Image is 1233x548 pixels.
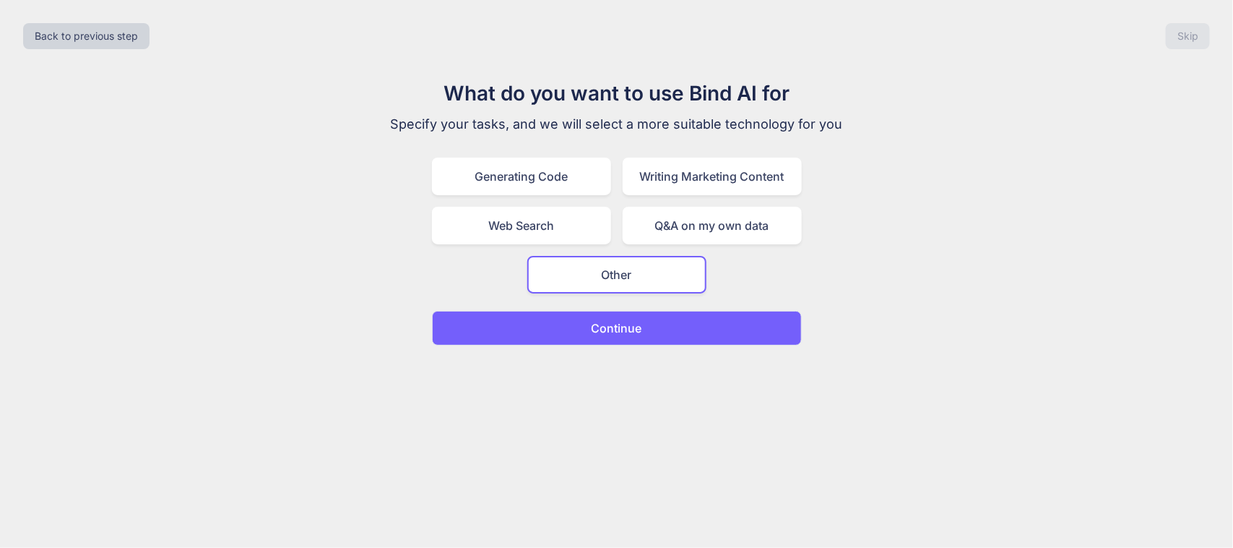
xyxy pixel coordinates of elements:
[527,256,706,294] div: Other
[23,23,150,49] button: Back to previous step
[623,207,802,244] div: Q&A on my own data
[432,311,802,346] button: Continue
[592,320,642,337] p: Continue
[432,158,611,195] div: Generating Code
[1166,23,1210,49] button: Skip
[374,114,860,134] p: Specify your tasks, and we will select a more suitable technology for you
[432,207,611,244] div: Web Search
[623,158,802,195] div: Writing Marketing Content
[374,78,860,108] h1: What do you want to use Bind AI for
